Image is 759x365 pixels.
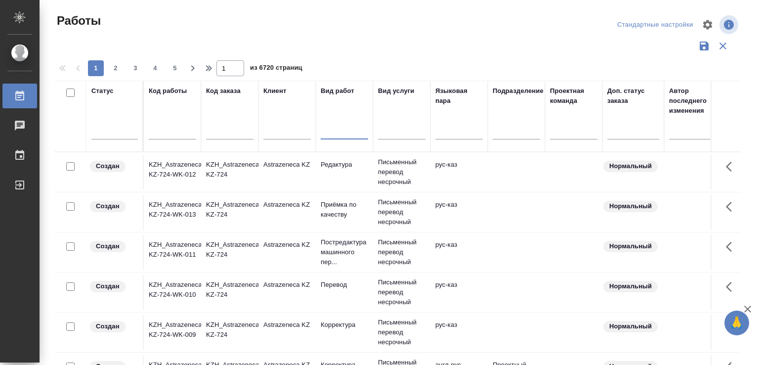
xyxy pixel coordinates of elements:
[695,37,714,55] button: Сохранить фильтры
[378,277,425,307] p: Письменный перевод несрочный
[321,280,368,290] p: Перевод
[89,240,138,253] div: Заказ еще не согласован с клиентом, искать исполнителей рано
[89,160,138,173] div: Заказ еще не согласован с клиентом, искать исполнителей рано
[378,318,425,347] p: Письменный перевод несрочный
[167,60,183,76] button: 5
[263,160,311,170] p: Astrazeneca KZ
[719,15,740,34] span: Посмотреть информацию
[609,161,652,171] p: Нормальный
[720,275,744,299] button: Здесь прячутся важные кнопки
[89,280,138,293] div: Заказ еще не согласован с клиентом, искать исполнителей рано
[147,63,163,73] span: 4
[720,235,744,259] button: Здесь прячутся важные кнопки
[728,313,745,333] span: 🙏
[96,321,120,331] p: Создан
[144,235,201,270] td: KZH_Astrazeneca-KZ-724-WK-011
[669,86,717,116] div: Автор последнего изменения
[167,63,183,73] span: 5
[321,200,368,220] p: Приёмка по качеству
[714,37,732,55] button: Сбросить фильтры
[263,240,311,250] p: Astrazeneca KZ
[720,155,744,179] button: Здесь прячутся важные кнопки
[430,275,488,310] td: рус-каз
[206,160,253,180] div: KZH_Astrazeneca-KZ-724
[321,320,368,330] p: Корректура
[144,315,201,350] td: KZH_Astrazeneca-KZ-724-WK-009
[430,195,488,229] td: рус-каз
[696,13,719,37] span: Настроить таблицу
[127,60,143,76] button: 3
[493,86,544,96] div: Подразделение
[263,200,311,210] p: Astrazeneca KZ
[263,280,311,290] p: Astrazeneca KZ
[147,60,163,76] button: 4
[206,320,253,340] div: KZH_Astrazeneca-KZ-724
[615,17,696,33] div: split button
[96,281,120,291] p: Создан
[724,311,749,335] button: 🙏
[144,275,201,310] td: KZH_Astrazeneca-KZ-724-WK-010
[250,62,302,76] span: из 6720 страниц
[108,63,124,73] span: 2
[206,200,253,220] div: KZH_Astrazeneca-KZ-724
[720,315,744,339] button: Здесь прячутся важные кнопки
[378,86,415,96] div: Вид услуги
[127,63,143,73] span: 3
[108,60,124,76] button: 2
[149,86,187,96] div: Код работы
[435,86,483,106] div: Языковая пара
[206,240,253,260] div: KZH_Astrazeneca-KZ-724
[609,201,652,211] p: Нормальный
[206,86,241,96] div: Код заказа
[378,237,425,267] p: Письменный перевод несрочный
[321,86,354,96] div: Вид работ
[609,281,652,291] p: Нормальный
[96,241,120,251] p: Создан
[263,86,286,96] div: Клиент
[144,155,201,189] td: KZH_Astrazeneca-KZ-724-WK-012
[430,315,488,350] td: рус-каз
[91,86,114,96] div: Статус
[54,13,101,29] span: Работы
[550,86,597,106] div: Проектная команда
[144,195,201,229] td: KZH_Astrazeneca-KZ-724-WK-013
[321,160,368,170] p: Редактура
[89,200,138,213] div: Заказ еще не согласован с клиентом, искать исполнителей рано
[720,195,744,219] button: Здесь прячутся важные кнопки
[609,321,652,331] p: Нормальный
[321,237,368,267] p: Постредактура машинного пер...
[430,155,488,189] td: рус-каз
[378,197,425,227] p: Письменный перевод несрочный
[96,161,120,171] p: Создан
[89,320,138,333] div: Заказ еще не согласован с клиентом, искать исполнителей рано
[263,320,311,330] p: Astrazeneca KZ
[430,235,488,270] td: рус-каз
[378,157,425,187] p: Письменный перевод несрочный
[609,241,652,251] p: Нормальный
[206,280,253,300] div: KZH_Astrazeneca-KZ-724
[607,86,659,106] div: Доп. статус заказа
[96,201,120,211] p: Создан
